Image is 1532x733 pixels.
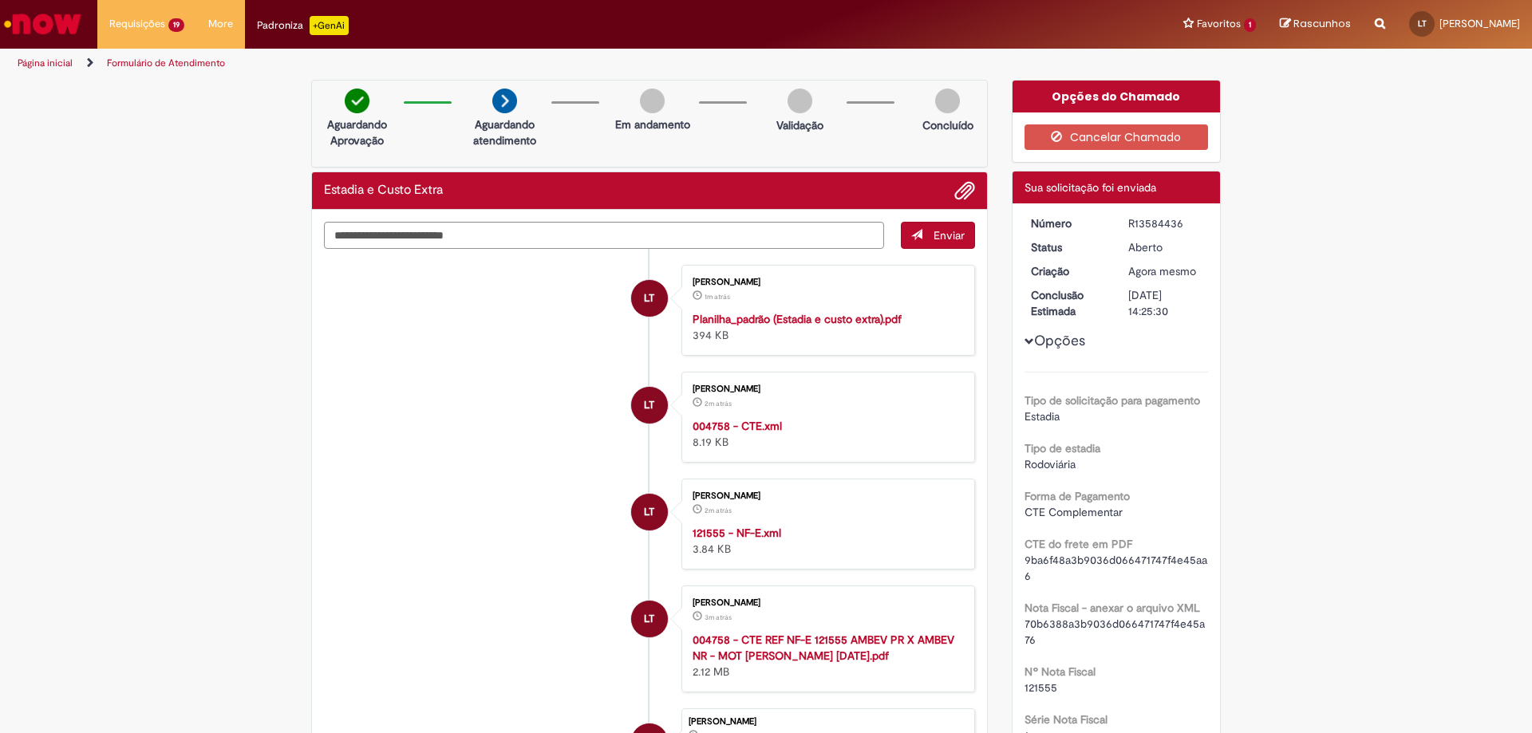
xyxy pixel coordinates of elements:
[324,222,884,249] textarea: Digite sua mensagem aqui...
[693,526,781,540] a: 121555 - NF-E.xml
[1025,664,1096,679] b: Nº Nota Fiscal
[615,116,690,132] p: Em andamento
[109,16,165,32] span: Requisições
[935,89,960,113] img: img-circle-grey.png
[18,57,73,69] a: Página inicial
[705,399,732,408] time: 01/10/2025 09:23:47
[1013,81,1221,112] div: Opções do Chamado
[1025,617,1205,647] span: 70b6388a3b9036d066471747f4e45a76
[318,116,396,148] p: Aguardando Aprovação
[1025,180,1156,195] span: Sua solicitação foi enviada
[644,386,654,424] span: LT
[1418,18,1427,29] span: LT
[689,717,966,727] div: [PERSON_NAME]
[168,18,184,32] span: 19
[644,493,654,531] span: LT
[644,279,654,317] span: LT
[693,632,958,680] div: 2.12 MB
[1019,239,1117,255] dt: Status
[705,613,732,622] span: 3m atrás
[1025,489,1130,503] b: Forma de Pagamento
[1025,393,1200,408] b: Tipo de solicitação para pagamento
[1197,16,1241,32] span: Favoritos
[705,506,732,515] span: 2m atrás
[1128,215,1202,231] div: R13584436
[631,387,668,424] div: Luiz Toscan
[1025,124,1209,150] button: Cancelar Chamado
[954,180,975,201] button: Adicionar anexos
[693,384,958,394] div: [PERSON_NAME]
[901,222,975,249] button: Enviar
[208,16,233,32] span: More
[922,117,973,133] p: Concluído
[1128,287,1202,319] div: [DATE] 14:25:30
[466,116,543,148] p: Aguardando atendimento
[644,600,654,638] span: LT
[640,89,665,113] img: img-circle-grey.png
[492,89,517,113] img: arrow-next.png
[1128,264,1196,278] time: 01/10/2025 09:25:25
[693,419,782,433] a: 004758 - CTE.xml
[257,16,349,35] div: Padroniza
[1025,457,1076,471] span: Rodoviária
[345,89,369,113] img: check-circle-green.png
[1280,17,1351,32] a: Rascunhos
[1439,17,1520,30] span: [PERSON_NAME]
[693,312,902,326] a: Planilha_padrão (Estadia e custo extra).pdf
[631,494,668,530] div: Luiz Toscan
[705,292,730,301] span: 1m atrás
[705,506,732,515] time: 01/10/2025 09:23:40
[1019,263,1117,279] dt: Criação
[693,418,958,450] div: 8.19 KB
[631,280,668,317] div: Luiz Toscan
[1128,264,1196,278] span: Agora mesmo
[1025,505,1123,519] span: CTE Complementar
[1244,18,1256,32] span: 1
[12,49,1009,78] ul: Trilhas de página
[693,525,958,557] div: 3.84 KB
[934,228,965,242] span: Enviar
[1025,409,1060,424] span: Estadia
[1019,287,1117,319] dt: Conclusão Estimada
[1025,680,1057,695] span: 121555
[705,613,732,622] time: 01/10/2025 09:23:35
[310,16,349,35] p: +GenAi
[324,183,443,198] h2: Estadia e Custo Extra Histórico de tíquete
[1025,553,1207,583] span: 9ba6f48a3b9036d066471747f4e45aa6
[693,278,958,287] div: [PERSON_NAME]
[776,117,823,133] p: Validação
[1025,537,1132,551] b: CTE do frete em PDF
[693,491,958,501] div: [PERSON_NAME]
[1025,601,1200,615] b: Nota Fiscal - anexar o arquivo XML
[693,311,958,343] div: 394 KB
[1128,239,1202,255] div: Aberto
[1025,712,1108,727] b: Série Nota Fiscal
[1025,441,1100,455] b: Tipo de estadia
[2,8,84,40] img: ServiceNow
[693,598,958,608] div: [PERSON_NAME]
[705,399,732,408] span: 2m atrás
[1293,16,1351,31] span: Rascunhos
[788,89,812,113] img: img-circle-grey.png
[693,633,954,663] a: 004758 - CTE REF NF-E 121555 AMBEV PR X AMBEV NR - MOT [PERSON_NAME] [DATE].pdf
[107,57,225,69] a: Formulário de Atendimento
[1128,263,1202,279] div: 01/10/2025 09:25:25
[1019,215,1117,231] dt: Número
[631,601,668,637] div: Luiz Toscan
